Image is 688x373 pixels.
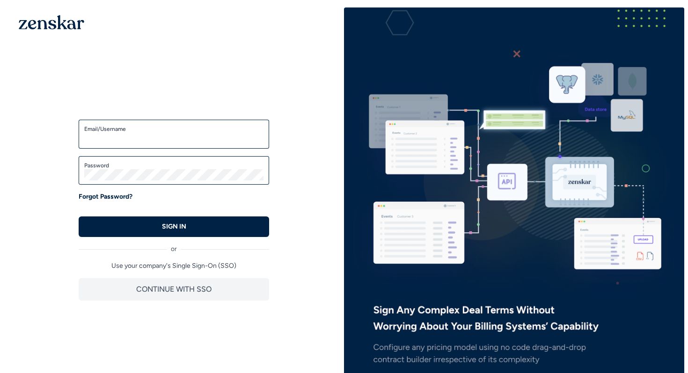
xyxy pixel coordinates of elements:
p: Use your company's Single Sign-On (SSO) [79,261,269,271]
div: or [79,237,269,254]
label: Password [84,162,263,169]
p: SIGN IN [162,222,186,231]
a: Forgot Password? [79,192,132,201]
label: Email/Username [84,125,263,133]
button: CONTINUE WITH SSO [79,278,269,301]
img: 1OGAJ2xQqyY4LXKgY66KYq0eOWRCkrZdAb3gUhuVAqdWPZE9SRJmCz+oDMSn4zDLXe31Ii730ItAGKgCKgCCgCikA4Av8PJUP... [19,15,84,29]
button: SIGN IN [79,216,269,237]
